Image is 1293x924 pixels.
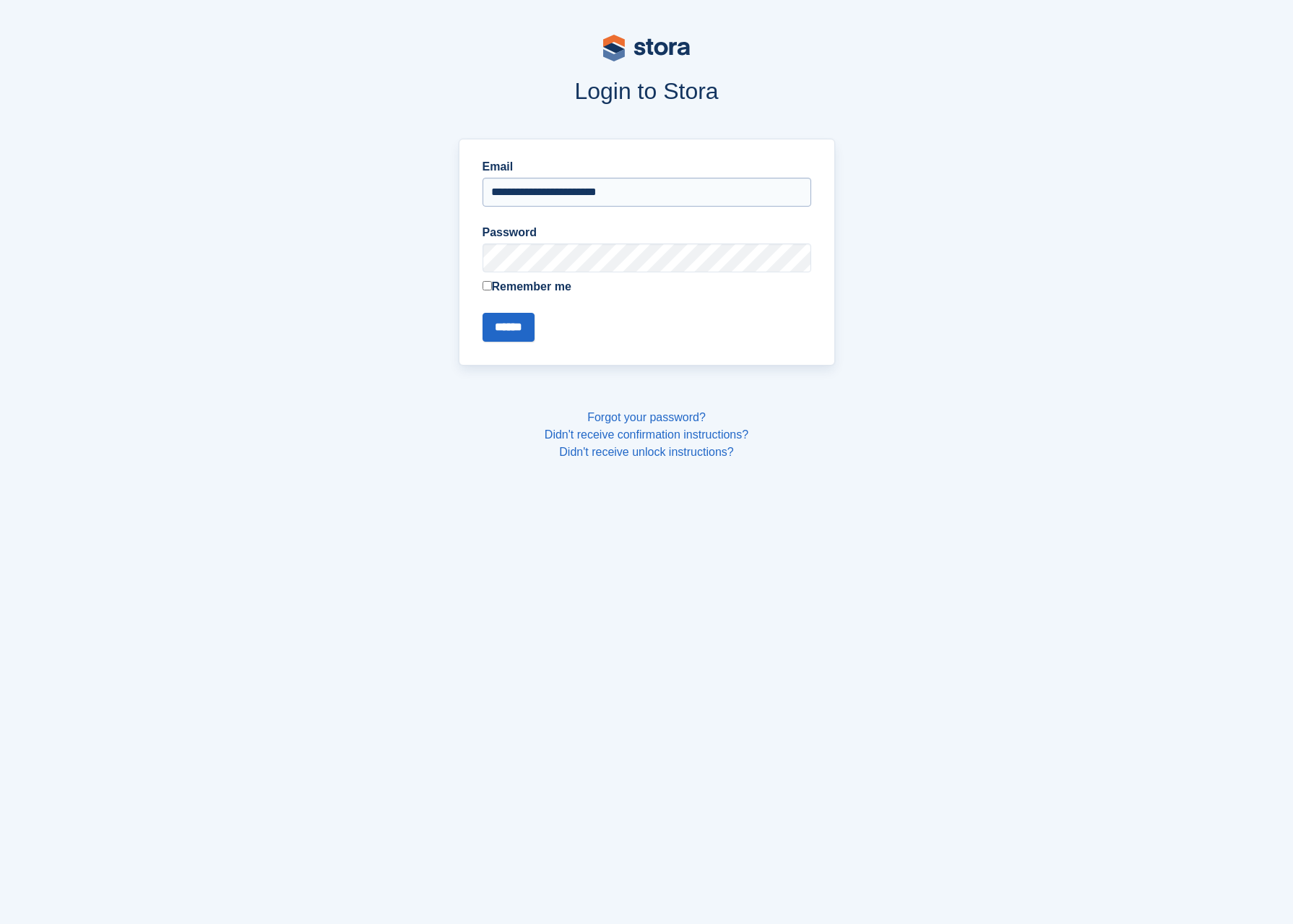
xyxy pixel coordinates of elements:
[183,78,1110,104] h1: Login to Stora
[483,281,492,290] input: Remember me
[483,158,811,176] label: Email
[603,35,690,61] img: stora-logo-53a41332b3708ae10de48c4981b4e9114cc0af31d8433b30ea865607fb682f29.svg
[483,224,811,241] label: Password
[545,428,748,441] a: Didn't receive confirmation instructions?
[559,446,733,458] a: Didn't receive unlock instructions?
[587,411,706,423] a: Forgot your password?
[483,278,811,295] label: Remember me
